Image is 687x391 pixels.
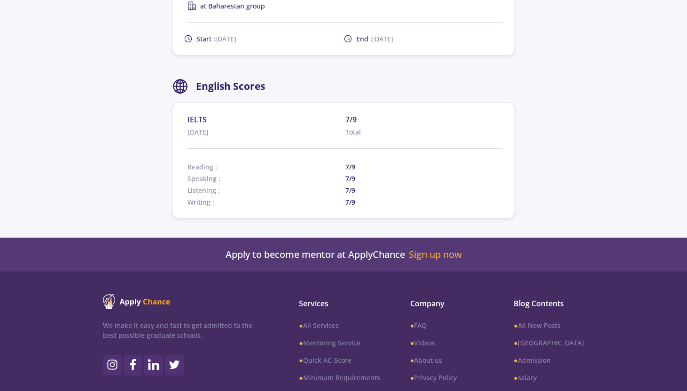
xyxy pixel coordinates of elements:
b: ● [410,321,414,330]
span: Writing : [187,197,345,207]
span: Services [299,298,380,309]
span: Company [410,298,484,309]
b: ● [299,356,303,365]
span: Listening : [187,185,345,195]
img: ApplyChance logo [103,294,171,309]
span: 7/9 [345,197,503,207]
a: ●About us [410,355,484,365]
p: We make it easy and fast to get admitted to the best possible graduate schools. [103,320,252,340]
a: ●FAQ [410,320,484,330]
span: Total [345,127,503,137]
b: ● [514,321,517,330]
a: ●Privacy Policy [410,373,484,383]
span: [DATE] [187,127,345,137]
span: Reading : [187,162,345,172]
span: IELTS [187,114,345,125]
span: 7/9 [345,114,503,125]
b: ● [514,338,517,347]
a: ●All Services [299,320,380,330]
a: Sign up now [409,249,462,260]
span: at Baharestan group [200,1,265,11]
span: [DATE] [372,34,393,43]
b: ● [410,373,414,382]
span: 7/9 [345,162,503,172]
span: 7/9 [345,185,503,195]
a: ●[GEOGRAPHIC_DATA] [514,338,584,348]
span: Blog Contents [514,298,584,309]
b: ● [514,373,517,382]
b: ● [299,321,303,330]
a: ●Videos [410,338,484,348]
a: ●All New Posts [514,320,584,330]
span: Speaking : [187,174,345,184]
b: ● [299,338,303,347]
a: ●Minimum Requirements [299,373,380,383]
a: ●Mentoring Service [299,338,380,348]
b: ● [410,338,414,347]
a: ●salary [514,373,584,383]
span: [DATE] [215,34,236,43]
span: End : [356,34,393,44]
b: ● [410,356,414,365]
b: ● [299,373,303,382]
a: ●Admission [514,355,584,365]
b: ● [514,356,517,365]
a: ●Quick AC-Score [299,355,380,365]
span: Start : [196,34,236,44]
h2: English Scores [196,80,265,92]
span: 7/9 [345,174,503,184]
